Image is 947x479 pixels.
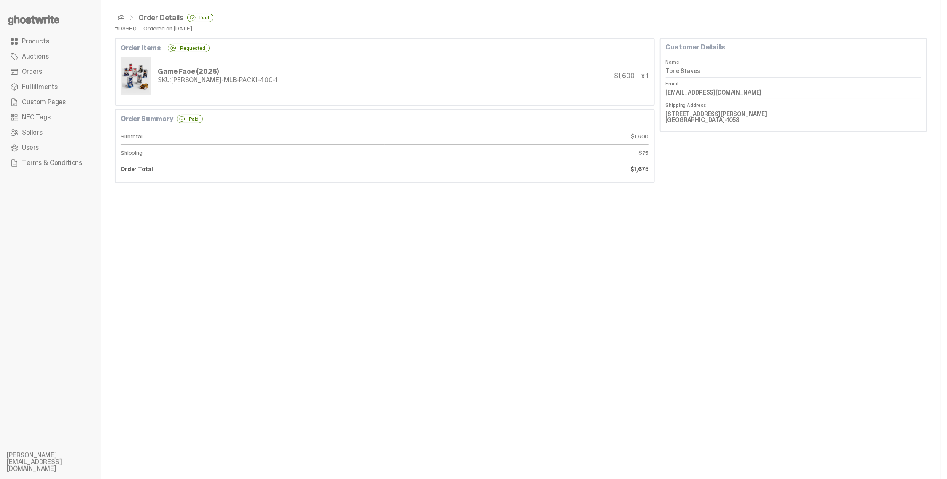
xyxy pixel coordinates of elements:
a: Products [7,34,94,49]
span: Auctions [22,53,49,60]
a: Terms & Conditions [7,155,94,170]
a: NFC Tags [7,110,94,125]
a: Custom Pages [7,95,94,110]
dd: $1,675 [385,161,648,177]
a: Users [7,140,94,155]
div: Game Face (2025) [158,68,277,75]
div: Paid [177,115,203,123]
dt: Shipping [121,145,385,161]
b: Order Items [121,45,161,51]
span: Custom Pages [22,99,66,106]
dd: Tone Stakes [666,65,921,77]
div: [PERSON_NAME]-MLB-PACK1-400-1 [158,77,277,84]
div: x 1 [641,73,649,79]
a: Sellers [7,125,94,140]
b: Order Summary [121,116,173,122]
div: Order Details [138,14,184,22]
dt: Subtotal [121,128,385,145]
dd: $1,600 [385,128,648,145]
a: Auctions [7,49,94,64]
a: Orders [7,64,94,79]
dt: Shipping Address [666,99,921,108]
span: SKU: [158,76,171,84]
dt: Order Total [121,161,385,177]
span: Sellers [22,129,43,136]
dt: Name [666,56,921,65]
div: Requested [168,44,210,52]
dd: [EMAIL_ADDRESS][DOMAIN_NAME] [666,86,921,99]
img: 01-ghostwrite-mlb-game-face-complete-set.png [122,59,149,93]
dt: Email [666,77,921,86]
div: #D8SRQ [115,25,137,31]
span: NFC Tags [22,114,51,121]
li: [PERSON_NAME][EMAIL_ADDRESS][DOMAIN_NAME] [7,452,108,472]
dd: [STREET_ADDRESS][PERSON_NAME] [GEOGRAPHIC_DATA]-1058 [666,108,921,126]
b: Customer Details [666,43,725,51]
dd: $75 [385,145,648,161]
span: Fulfillments [22,84,58,90]
div: Ordered on [DATE] [143,25,192,31]
span: Terms & Conditions [22,160,82,166]
span: Users [22,144,39,151]
span: Orders [22,68,42,75]
a: Fulfillments [7,79,94,95]
span: Products [22,38,49,45]
div: Paid [187,14,213,22]
div: $1,600 [614,73,635,79]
